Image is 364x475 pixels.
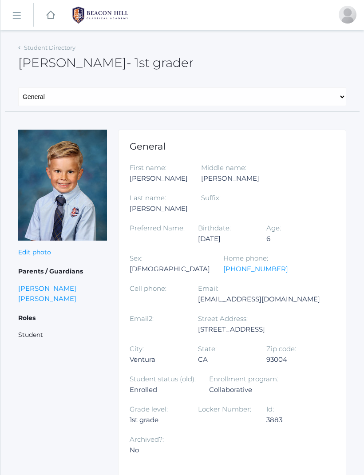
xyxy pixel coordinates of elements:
[198,354,253,365] div: CA
[130,435,164,443] label: Archived?:
[198,224,231,232] label: Birthdate:
[223,254,268,262] label: Home phone:
[130,284,166,293] label: Cell phone:
[130,254,142,262] label: Sex:
[130,384,196,395] div: Enrolled
[130,314,154,323] label: Email2:
[198,294,320,305] div: [EMAIL_ADDRESS][DOMAIN_NAME]
[198,344,217,353] label: State:
[18,330,107,340] li: Student
[18,130,107,241] img: Liam Culver
[18,293,76,304] a: [PERSON_NAME]
[198,405,251,413] label: Locker Number:
[201,194,221,202] label: Suffix:
[18,311,107,326] h5: Roles
[266,344,296,353] label: Zip code:
[209,375,278,383] label: Enrollment program:
[130,173,188,184] div: [PERSON_NAME]
[266,405,274,413] label: Id:
[198,324,265,335] div: [STREET_ADDRESS]
[130,203,188,214] div: [PERSON_NAME]
[201,163,246,172] label: Middle name:
[130,445,185,455] div: No
[127,55,194,70] span: - 1st grader
[198,234,253,244] div: [DATE]
[130,194,166,202] label: Last name:
[266,354,321,365] div: 93004
[18,248,51,256] a: Edit photo
[198,284,218,293] label: Email:
[18,56,194,70] h2: [PERSON_NAME]
[130,415,185,425] div: 1st grade
[130,405,168,413] label: Grade level:
[130,344,144,353] label: City:
[18,264,107,279] h5: Parents / Guardians
[266,234,321,244] div: 6
[130,375,196,383] label: Student status (old):
[209,384,278,395] div: Collaborative
[266,224,281,232] label: Age:
[198,314,248,323] label: Street Address:
[266,415,321,425] div: 3883
[130,224,185,232] label: Preferred Name:
[201,173,259,184] div: [PERSON_NAME]
[130,141,335,151] h1: General
[223,265,288,273] a: [PHONE_NUMBER]
[18,283,76,293] a: [PERSON_NAME]
[339,6,356,24] div: Rachel Culver
[130,354,185,365] div: Ventura
[67,4,134,26] img: BHCALogos-05-308ed15e86a5a0abce9b8dd61676a3503ac9727e845dece92d48e8588c001991.png
[130,163,166,172] label: First name:
[24,44,75,51] a: Student Directory
[130,264,210,274] div: [DEMOGRAPHIC_DATA]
